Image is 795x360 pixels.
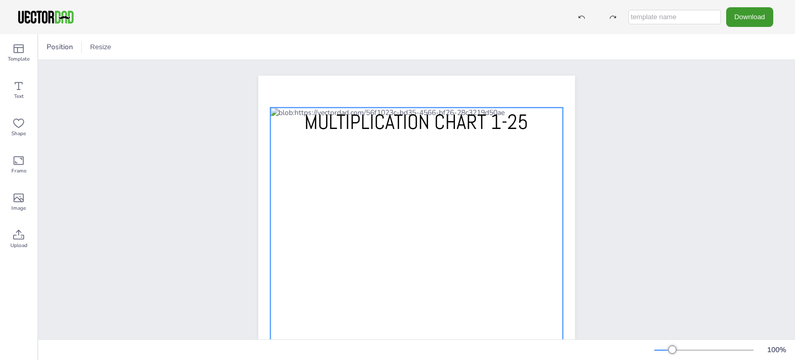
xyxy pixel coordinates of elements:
input: template name [628,10,721,24]
span: MULTIPLICATION CHART 1-25 [304,109,528,135]
div: 100 % [764,345,789,355]
span: Template [8,55,30,63]
button: Download [726,7,773,26]
span: Frame [11,167,26,175]
img: VectorDad-1.png [17,9,75,25]
span: Image [11,204,26,212]
button: Resize [86,39,115,55]
span: Shape [11,129,26,138]
span: Upload [10,241,27,250]
span: Text [14,92,24,100]
span: Position [45,42,75,52]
